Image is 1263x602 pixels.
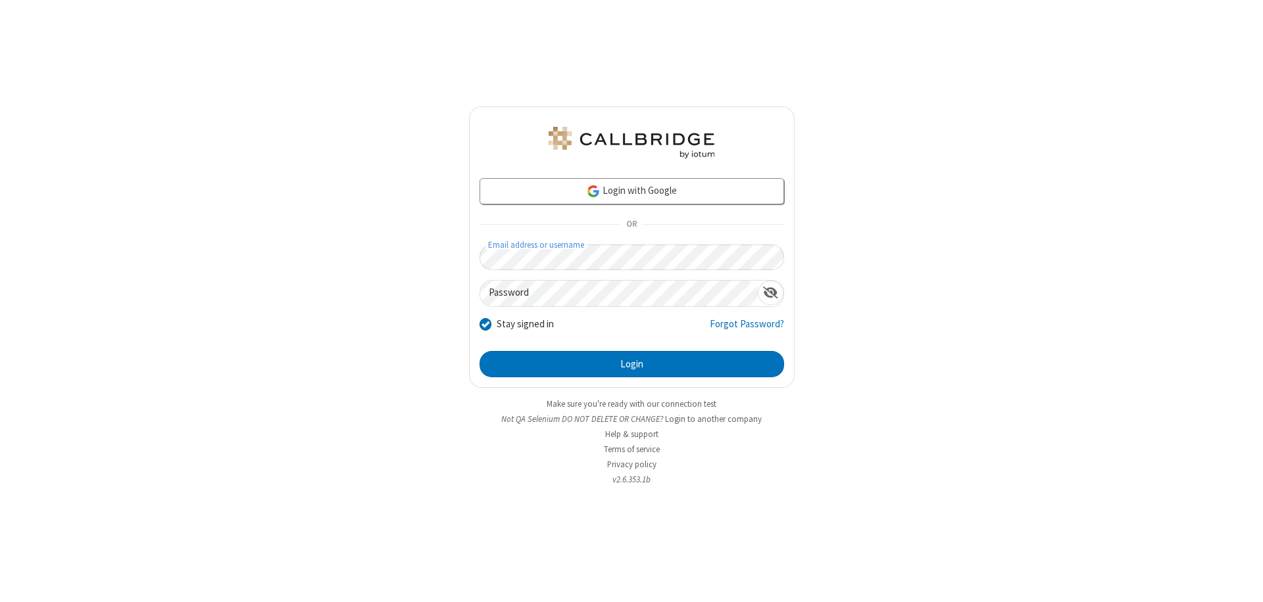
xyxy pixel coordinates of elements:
img: google-icon.png [586,184,601,198]
a: Help & support [605,428,658,440]
img: QA Selenium DO NOT DELETE OR CHANGE [546,127,717,158]
button: Login to another company [665,413,762,425]
li: v2.6.353.1b [469,473,795,486]
button: Login [480,351,784,377]
a: Terms of service [604,444,660,455]
span: OR [621,216,642,234]
a: Forgot Password? [710,317,784,342]
a: Privacy policy [607,459,656,470]
input: Email address or username [480,244,784,270]
li: Not QA Selenium DO NOT DELETE OR CHANGE? [469,413,795,425]
div: Show password [758,281,783,305]
label: Stay signed in [497,317,554,332]
a: Login with Google [480,178,784,204]
a: Make sure you're ready with our connection test [547,398,716,409]
input: Password [480,281,758,306]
